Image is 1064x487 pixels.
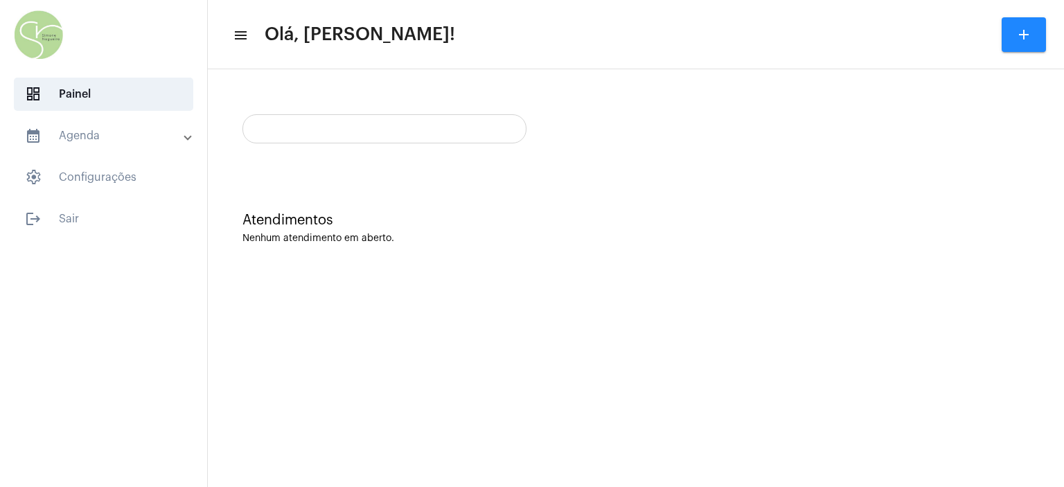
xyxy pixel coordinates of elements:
[25,169,42,186] span: sidenav icon
[1016,26,1032,43] mat-icon: add
[265,24,455,46] span: Olá, [PERSON_NAME]!
[8,119,207,152] mat-expansion-panel-header: sidenav iconAgenda
[25,86,42,103] span: sidenav icon
[25,127,185,144] mat-panel-title: Agenda
[14,161,193,194] span: Configurações
[233,27,247,44] mat-icon: sidenav icon
[14,202,193,236] span: Sair
[25,127,42,144] mat-icon: sidenav icon
[25,211,42,227] mat-icon: sidenav icon
[11,7,66,62] img: 6c98f6a9-ac7b-6380-ee68-2efae92deeed.jpg
[242,233,1029,244] div: Nenhum atendimento em aberto.
[242,213,1029,228] div: Atendimentos
[14,78,193,111] span: Painel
